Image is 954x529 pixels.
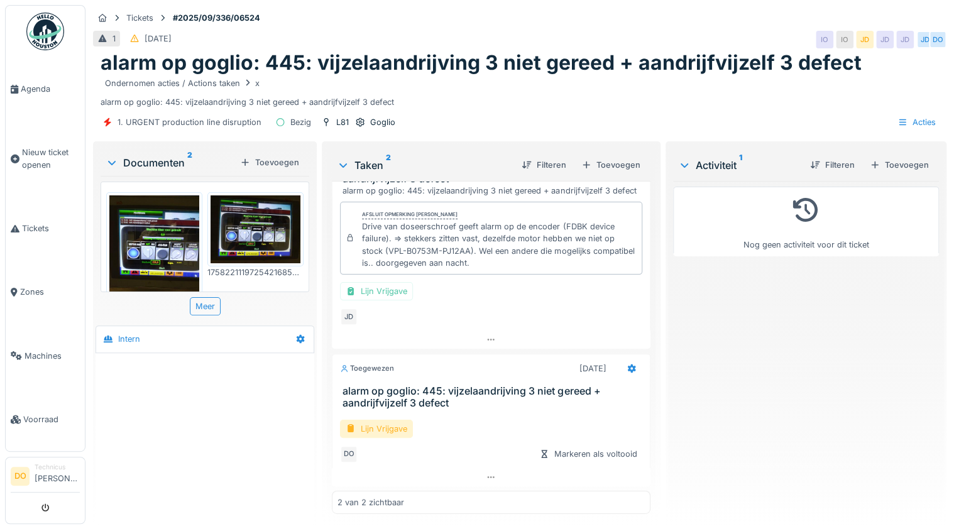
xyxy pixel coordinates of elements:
[211,195,300,263] img: 6muak6aj5kl93h6s845ecx32xejk
[340,420,413,438] div: Lijn Vrijgave
[340,308,358,325] div: JD
[343,185,644,197] div: alarm op goglio: 445: vijzelaandrijving 3 niet gereed + aandrijfvijzelf 3 defect
[187,155,192,170] sup: 2
[190,297,221,315] div: Meer
[896,31,914,48] div: JD
[145,33,172,45] div: [DATE]
[534,445,642,462] div: Markeren als voltooid
[929,31,946,48] div: DO
[6,57,85,121] a: Agenda
[11,462,80,493] a: DO Technicus[PERSON_NAME]
[118,333,140,345] div: Intern
[21,83,80,95] span: Agenda
[101,75,939,108] div: alarm op goglio: 445: vijzelaandrijving 3 niet gereed + aandrijfvijzelf 3 defect
[370,116,395,128] div: Goglio
[343,385,644,409] h3: alarm op goglio: 445: vijzelaandrijving 3 niet gereed + aandrijfvijzelf 3 defect
[6,324,85,388] a: Machines
[101,51,862,75] h1: alarm op goglio: 445: vijzelaandrijving 3 niet gereed + aandrijfvijzelf 3 defect
[337,496,404,508] div: 2 van 2 zichtbaar
[25,350,80,362] span: Machines
[35,462,80,489] li: [PERSON_NAME]
[168,12,265,24] strong: #2025/09/336/06524
[576,156,645,173] div: Toevoegen
[207,266,304,278] div: 17582211197254216855962537032457.jpg
[876,31,894,48] div: JD
[340,363,394,374] div: Toegewezen
[6,121,85,197] a: Nieuw ticket openen
[340,445,358,463] div: DO
[739,158,742,173] sup: 1
[22,146,80,170] span: Nieuw ticket openen
[6,197,85,260] a: Tickets
[6,388,85,451] a: Voorraad
[22,222,80,234] span: Tickets
[337,158,511,173] div: Taken
[105,77,260,89] div: Ondernomen acties / Actions taken x
[290,116,311,128] div: Bezig
[35,462,80,472] div: Technicus
[20,286,80,298] span: Zones
[26,13,64,50] img: Badge_color-CXgf-gQk.svg
[856,31,874,48] div: JD
[106,155,235,170] div: Documenten
[386,158,391,173] sup: 2
[865,156,934,173] div: Toevoegen
[112,33,116,45] div: 1
[235,154,304,171] div: Toevoegen
[517,156,571,173] div: Filteren
[836,31,853,48] div: IO
[892,113,941,131] div: Acties
[336,116,349,128] div: L81
[816,31,833,48] div: IO
[11,467,30,486] li: DO
[362,210,458,219] div: Afsluit opmerking [PERSON_NAME]
[118,116,261,128] div: 1. URGENT production line disruption
[6,260,85,324] a: Zones
[23,413,80,425] span: Voorraad
[109,195,199,315] img: p8ugfgjyb7g54pxpvz78m5tel66d
[126,12,153,24] div: Tickets
[362,221,636,269] div: Drive van doseerschroef geeft alarm op de encoder (FDBK device failure). => stekkers zitten vast,...
[579,363,606,374] div: [DATE]
[681,192,931,251] div: Nog geen activiteit voor dit ticket
[805,156,860,173] div: Filteren
[916,31,934,48] div: JD
[678,158,800,173] div: Activiteit
[340,282,413,300] div: Lijn Vrijgave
